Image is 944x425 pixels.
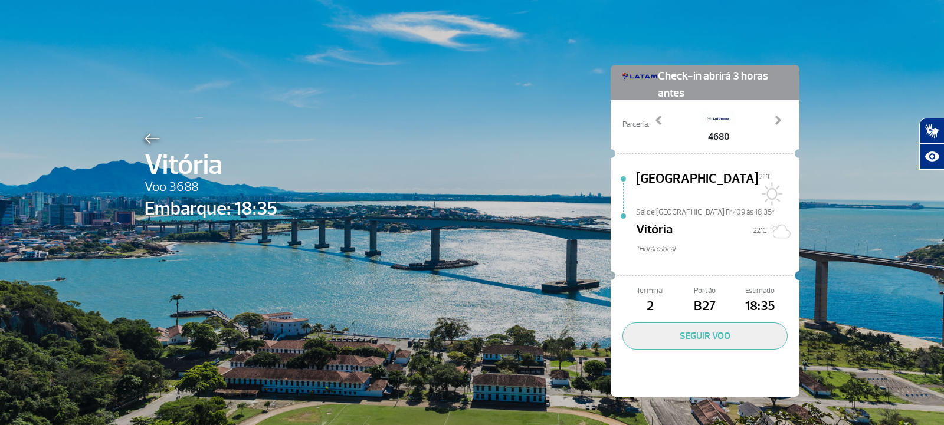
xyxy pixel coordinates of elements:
[622,119,649,130] span: Parceria:
[636,220,673,243] span: Vitória
[145,177,277,197] span: Voo 3688
[677,285,732,296] span: Portão
[636,169,759,207] span: [GEOGRAPHIC_DATA]
[636,207,799,215] span: Sai de [GEOGRAPHIC_DATA] Fr/09 às 18:35*
[733,285,788,296] span: Estimado
[145,144,277,186] span: Vitória
[759,182,782,206] img: Sol
[145,195,277,223] span: Embarque: 18:35
[919,144,944,170] button: Abrir recursos assistivos.
[677,296,732,317] span: B27
[759,172,772,182] span: 21°C
[622,285,677,296] span: Terminal
[701,130,736,144] span: 4680
[733,296,788,317] span: 18:35
[753,226,767,235] span: 22°C
[919,118,944,170] div: Plugin de acessibilidade da Hand Talk.
[622,322,788,350] button: SEGUIR VOO
[767,219,791,242] img: Sol com muitas nuvens
[622,296,677,317] span: 2
[658,65,788,102] span: Check-in abrirá 3 horas antes
[636,243,799,255] span: *Horáro local
[919,118,944,144] button: Abrir tradutor de língua de sinais.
